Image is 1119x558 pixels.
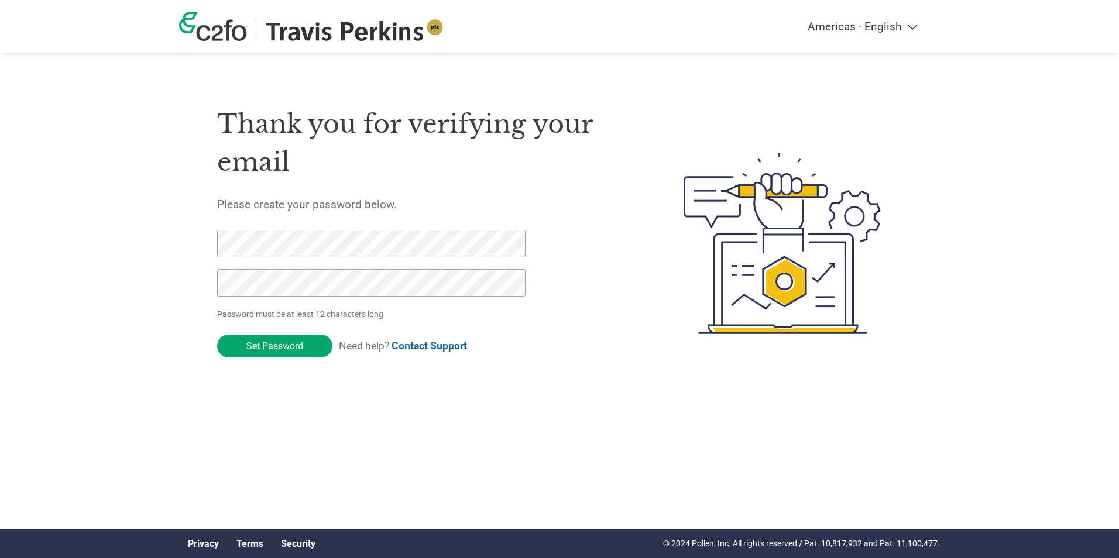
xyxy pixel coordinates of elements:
[236,538,263,549] a: Terms
[217,105,628,181] h1: Thank you for verifying your email
[265,19,444,41] img: Travis Perkins
[217,308,530,321] p: Password must be at least 12 characters long
[281,538,315,549] a: Security
[188,538,219,549] a: Privacy
[663,88,902,398] img: create-password
[217,335,332,357] input: Set Password
[663,538,940,550] p: © 2024 Pollen, Inc. All rights reserved / Pat. 10,817,932 and Pat. 11,100,477.
[217,198,628,211] h5: Please create your password below.
[179,12,247,41] img: c2fo logo
[339,340,467,352] span: Need help?
[392,340,467,352] a: Contact Support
